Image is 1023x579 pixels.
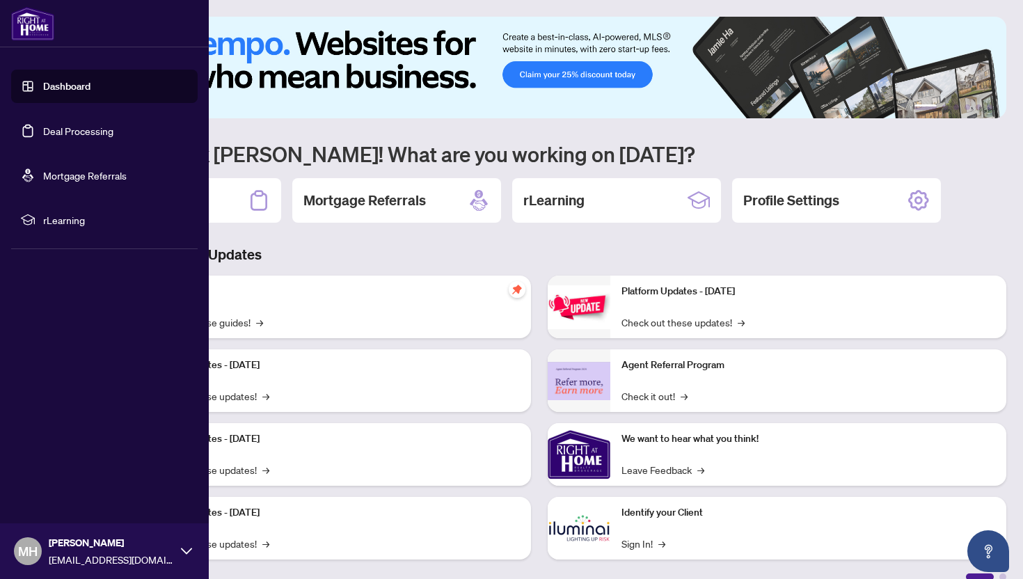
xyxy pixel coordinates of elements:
[621,536,665,551] a: Sign In!→
[621,388,688,404] a: Check it out!→
[621,431,995,447] p: We want to hear what you think!
[43,125,113,137] a: Deal Processing
[967,530,1009,572] button: Open asap
[738,315,745,330] span: →
[146,505,520,521] p: Platform Updates - [DATE]
[146,431,520,447] p: Platform Updates - [DATE]
[146,284,520,299] p: Self-Help
[72,245,1006,264] h3: Brokerage & Industry Updates
[43,212,188,228] span: rLearning
[743,191,839,210] h2: Profile Settings
[262,462,269,477] span: →
[987,104,992,110] button: 6
[621,505,995,521] p: Identify your Client
[509,281,525,298] span: pushpin
[548,497,610,560] img: Identify your Client
[621,462,704,477] a: Leave Feedback→
[621,284,995,299] p: Platform Updates - [DATE]
[681,388,688,404] span: →
[18,541,38,561] span: MH
[697,462,704,477] span: →
[548,362,610,400] img: Agent Referral Program
[965,104,970,110] button: 4
[548,423,610,486] img: We want to hear what you think!
[953,104,959,110] button: 3
[43,80,90,93] a: Dashboard
[11,7,54,40] img: logo
[256,315,263,330] span: →
[49,552,174,567] span: [EMAIL_ADDRESS][DOMAIN_NAME]
[914,104,937,110] button: 1
[976,104,981,110] button: 5
[303,191,426,210] h2: Mortgage Referrals
[262,536,269,551] span: →
[621,315,745,330] a: Check out these updates!→
[72,141,1006,167] h1: Welcome back [PERSON_NAME]! What are you working on [DATE]?
[262,388,269,404] span: →
[942,104,948,110] button: 2
[72,17,1006,118] img: Slide 0
[548,285,610,329] img: Platform Updates - June 23, 2025
[523,191,585,210] h2: rLearning
[43,169,127,182] a: Mortgage Referrals
[146,358,520,373] p: Platform Updates - [DATE]
[621,358,995,373] p: Agent Referral Program
[49,535,174,550] span: [PERSON_NAME]
[658,536,665,551] span: →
